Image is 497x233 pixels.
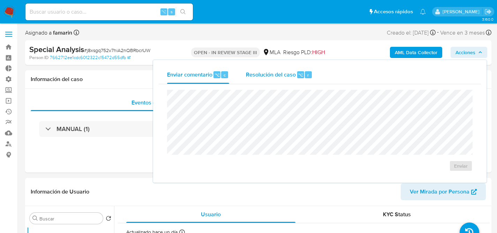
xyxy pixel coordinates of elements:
p: facundo.marin@mercadolibre.com [443,8,482,15]
span: Vence en 3 meses [440,29,485,37]
span: Asignado a [25,29,72,37]
button: AML Data Collector [390,47,442,58]
span: KYC Status [383,210,411,218]
button: Volver al orden por defecto [106,216,111,223]
span: ⌥ [298,72,303,78]
div: MANUAL (1) [39,121,477,137]
span: Resolución del caso [246,71,296,79]
h1: Información de Usuario [31,188,89,195]
b: famarin [52,29,72,37]
span: Enviar comentario [167,71,212,79]
span: Riesgo PLD: [283,49,325,56]
span: - [437,28,439,37]
b: AML Data Collector [395,47,437,58]
div: Creado el: [DATE] [387,28,436,37]
a: Notificaciones [420,9,426,15]
button: Acciones [451,47,487,58]
span: Acciones [455,47,475,58]
button: search-icon [176,7,190,17]
b: Person ID [29,54,48,61]
span: r [307,72,309,78]
span: ⌥ [161,8,166,15]
a: Salir [484,8,492,15]
span: c [224,72,226,78]
span: ⌥ [214,72,220,78]
span: Ver Mirada por Persona [410,183,469,200]
span: HIGH [312,48,325,56]
span: Usuario [201,210,221,218]
h3: MANUAL (1) [57,125,90,133]
span: Eventos ( 1 ) [131,99,160,107]
div: MLA [263,49,280,56]
a: 7662712ee1cdc6012322c15472d55dfb [50,54,130,61]
span: Accesos rápidos [374,8,413,15]
b: Special Analysis [29,44,84,55]
h1: Información del caso [31,76,486,83]
p: OPEN - IN REVIEW STAGE III [191,48,260,57]
button: Buscar [32,216,38,221]
button: Ver Mirada por Persona [401,183,486,200]
input: Buscar [39,216,100,222]
span: # j8xsgq752v7hiA2nQBRbcrUW [84,47,150,54]
span: s [171,8,173,15]
input: Buscar usuario o caso... [25,7,193,16]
